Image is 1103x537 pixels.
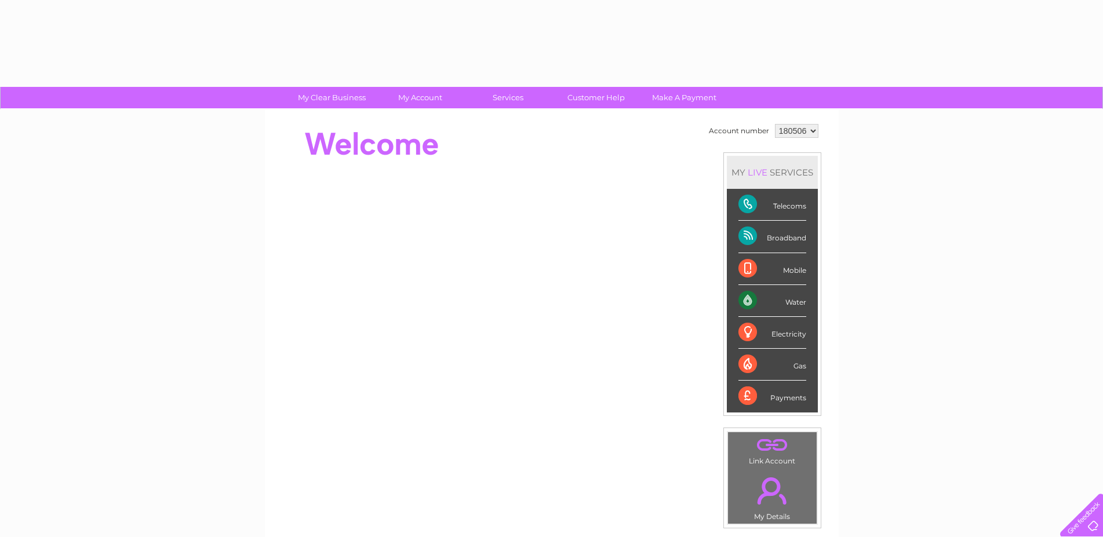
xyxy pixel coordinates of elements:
[738,285,806,317] div: Water
[548,87,644,108] a: Customer Help
[731,435,814,455] a: .
[738,349,806,381] div: Gas
[738,221,806,253] div: Broadband
[731,470,814,511] a: .
[738,253,806,285] div: Mobile
[727,156,818,189] div: MY SERVICES
[727,432,817,468] td: Link Account
[460,87,556,108] a: Services
[738,381,806,412] div: Payments
[706,121,772,141] td: Account number
[284,87,380,108] a: My Clear Business
[727,467,817,524] td: My Details
[738,317,806,349] div: Electricity
[372,87,468,108] a: My Account
[738,189,806,221] div: Telecoms
[636,87,732,108] a: Make A Payment
[745,167,770,178] div: LIVE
